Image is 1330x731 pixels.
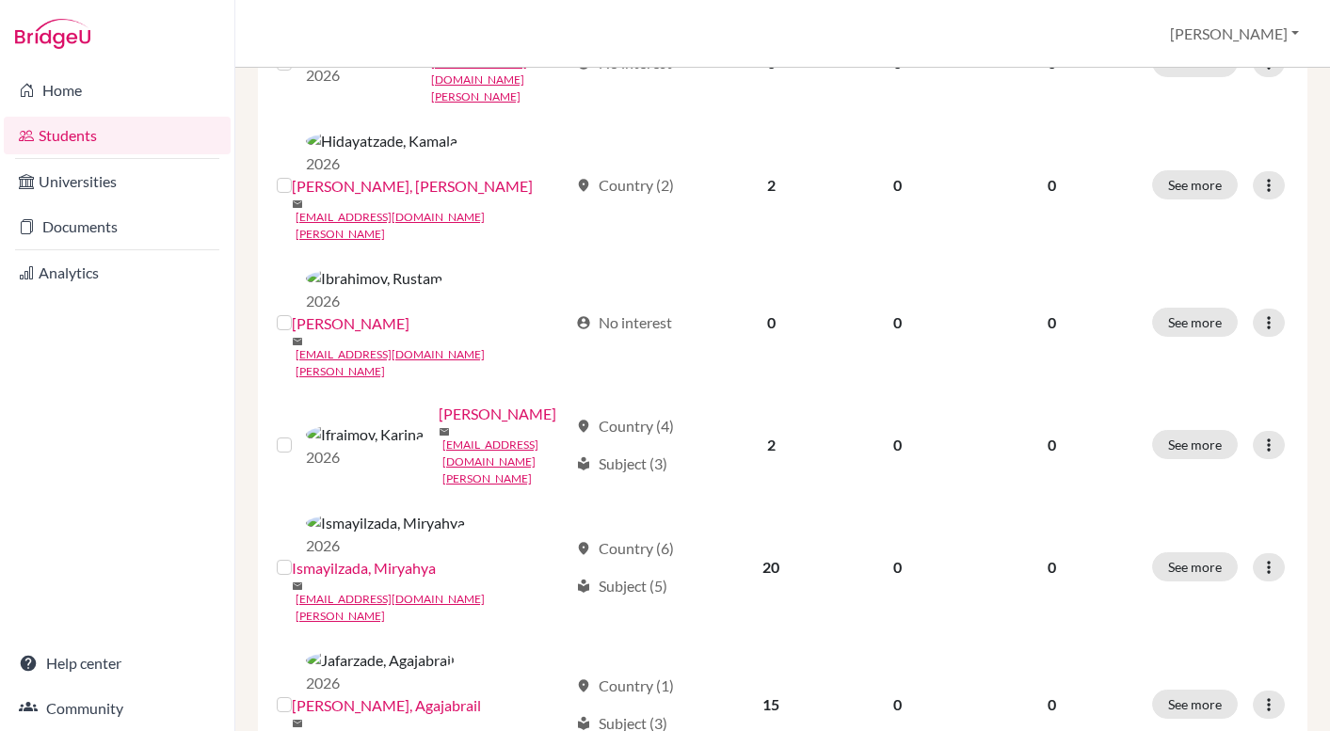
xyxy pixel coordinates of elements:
[974,311,1130,334] p: 0
[576,419,591,434] span: location_on
[710,499,833,636] td: 20
[576,678,591,693] span: location_on
[306,152,457,175] p: 2026
[974,434,1130,456] p: 0
[576,541,591,556] span: location_on
[974,693,1130,716] p: 0
[296,346,568,380] a: [EMAIL_ADDRESS][DOMAIN_NAME][PERSON_NAME]
[4,72,231,109] a: Home
[296,591,568,625] a: [EMAIL_ADDRESS][DOMAIN_NAME][PERSON_NAME]
[292,557,436,580] a: Ismayilzada, Miryahya
[833,391,963,499] td: 0
[306,672,455,694] p: 2026
[1152,170,1238,199] button: See more
[292,175,533,198] a: [PERSON_NAME], [PERSON_NAME]
[306,130,457,152] img: Hidayatzade, Kamala
[576,311,672,334] div: No interest
[15,19,90,49] img: Bridge-U
[576,456,591,471] span: local_library
[306,64,412,87] p: 2026
[576,537,674,560] div: Country (6)
[439,426,450,437] span: mail
[833,117,963,254] td: 0
[4,644,231,682] a: Help center
[974,556,1130,579] p: 0
[576,579,591,594] span: local_library
[292,312,409,335] a: [PERSON_NAME]
[710,117,833,254] td: 2
[4,208,231,246] a: Documents
[292,336,303,347] span: mail
[576,675,674,697] div: Country (1)
[292,199,303,210] span: mail
[306,290,442,312] p: 2026
[576,315,591,330] span: account_circle
[4,117,231,154] a: Students
[710,391,833,499] td: 2
[710,254,833,391] td: 0
[4,254,231,292] a: Analytics
[4,163,231,200] a: Universities
[1152,308,1238,337] button: See more
[1152,690,1238,719] button: See more
[306,649,455,672] img: Jafarzade, Agajabrail
[576,575,667,597] div: Subject (5)
[4,690,231,727] a: Community
[439,403,556,425] a: [PERSON_NAME]
[306,446,424,469] p: 2026
[431,55,568,105] a: [EMAIL_ADDRESS][DOMAIN_NAME][PERSON_NAME]
[833,499,963,636] td: 0
[292,580,303,592] span: mail
[576,178,591,193] span: location_on
[306,512,465,534] img: Ismayilzada, Miryahya
[1152,430,1238,459] button: See more
[306,423,424,446] img: Ifraimov, Karina
[442,437,568,487] a: [EMAIL_ADDRESS][DOMAIN_NAME][PERSON_NAME]
[306,267,442,290] img: Ibrahimov, Rustam
[292,694,481,717] a: [PERSON_NAME], Agajabrail
[576,453,667,475] div: Subject (3)
[1152,552,1238,581] button: See more
[576,716,591,731] span: local_library
[292,718,303,729] span: mail
[974,174,1130,197] p: 0
[576,415,674,437] div: Country (4)
[306,534,465,557] p: 2026
[1162,16,1307,52] button: [PERSON_NAME]
[576,174,674,197] div: Country (2)
[296,209,568,243] a: [EMAIL_ADDRESS][DOMAIN_NAME][PERSON_NAME]
[833,254,963,391] td: 0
